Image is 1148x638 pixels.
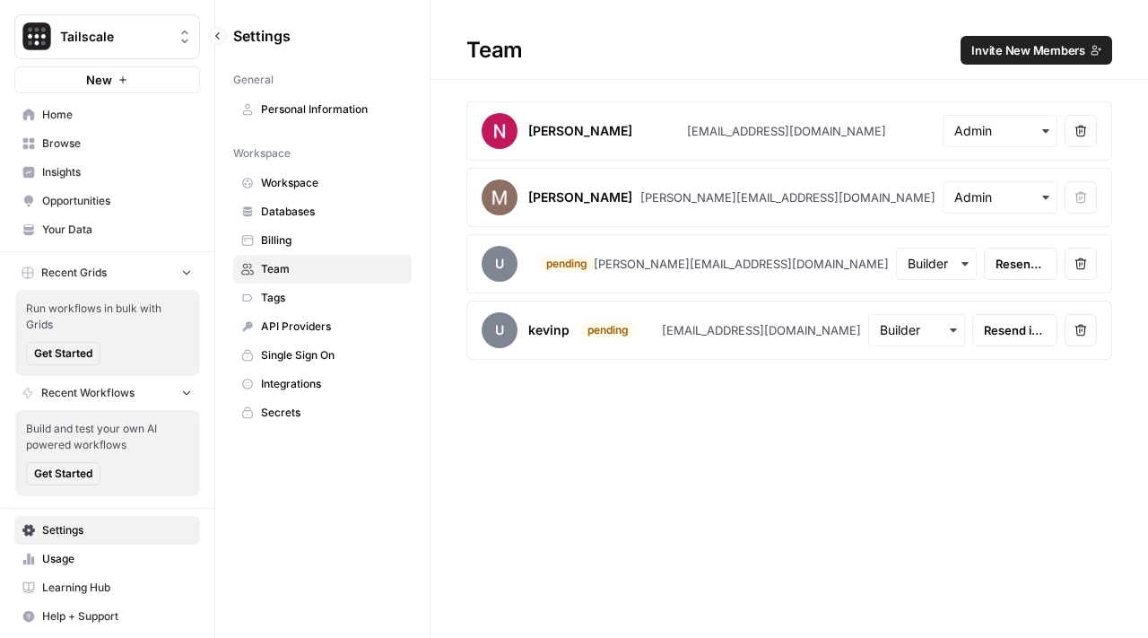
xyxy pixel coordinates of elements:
[14,259,200,286] button: Recent Grids
[14,602,200,631] button: Help + Support
[42,107,192,123] span: Home
[261,261,404,277] span: Team
[580,322,636,338] div: pending
[26,462,100,485] button: Get Started
[14,14,200,59] button: Workspace: Tailscale
[984,248,1057,280] button: Resend invite
[233,341,412,370] a: Single Sign On
[21,21,53,53] img: Tailscale Logo
[261,290,404,306] span: Tags
[233,145,291,162] span: Workspace
[482,312,517,348] span: u
[233,72,274,88] span: General
[42,608,192,625] span: Help + Support
[14,187,200,215] a: Opportunities
[984,321,1046,339] span: Resend invite
[528,321,570,339] div: kevinp
[972,314,1057,346] button: Resend invite
[954,188,1046,206] input: Admin
[687,122,886,140] div: [EMAIL_ADDRESS][DOMAIN_NAME]
[26,301,189,333] span: Run workflows in bulk with Grids
[86,71,112,89] span: New
[34,466,92,482] span: Get Started
[233,255,412,284] a: Team
[42,135,192,152] span: Browse
[14,101,200,129] a: Home
[528,122,632,140] div: [PERSON_NAME]
[233,226,412,255] a: Billing
[14,158,200,187] a: Insights
[261,101,404,118] span: Personal Information
[908,255,965,273] input: Builder
[14,380,200,406] button: Recent Workflows
[482,246,517,282] span: u
[430,36,1148,65] div: Team
[233,25,291,47] span: Settings
[42,164,192,180] span: Insights
[14,129,200,158] a: Browse
[539,256,595,272] div: pending
[996,255,1046,273] span: Resend invite
[880,321,952,339] input: Builder
[34,345,92,362] span: Get Started
[233,284,412,312] a: Tags
[528,188,632,206] div: [PERSON_NAME]
[954,122,1046,140] input: Admin
[41,265,107,281] span: Recent Grids
[233,169,412,197] a: Workspace
[261,319,404,335] span: API Providers
[233,95,412,124] a: Personal Information
[233,398,412,427] a: Secrets
[233,370,412,398] a: Integrations
[261,405,404,421] span: Secrets
[26,342,100,365] button: Get Started
[482,179,517,215] img: avatar
[41,385,135,401] span: Recent Workflows
[14,516,200,545] a: Settings
[60,28,169,46] span: Tailscale
[42,522,192,538] span: Settings
[261,204,404,220] span: Databases
[42,551,192,567] span: Usage
[42,580,192,596] span: Learning Hub
[261,232,404,249] span: Billing
[482,113,517,149] img: avatar
[26,421,189,453] span: Build and test your own AI powered workflows
[961,36,1112,65] button: Invite New Members
[42,222,192,238] span: Your Data
[14,215,200,244] a: Your Data
[42,193,192,209] span: Opportunities
[233,197,412,226] a: Databases
[261,175,404,191] span: Workspace
[662,321,861,339] div: [EMAIL_ADDRESS][DOMAIN_NAME]
[233,312,412,341] a: API Providers
[14,66,200,93] button: New
[14,545,200,573] a: Usage
[261,376,404,392] span: Integrations
[14,573,200,602] a: Learning Hub
[594,255,889,273] div: [PERSON_NAME][EMAIL_ADDRESS][DOMAIN_NAME]
[261,347,404,363] span: Single Sign On
[640,188,935,206] div: [PERSON_NAME][EMAIL_ADDRESS][DOMAIN_NAME]
[971,41,1085,59] span: Invite New Members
